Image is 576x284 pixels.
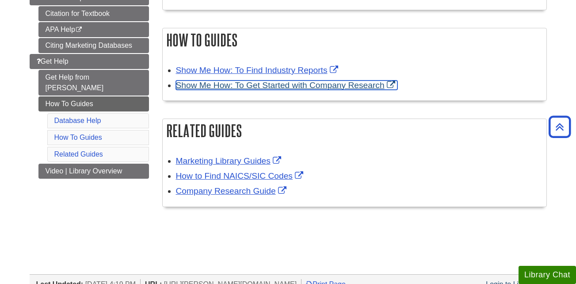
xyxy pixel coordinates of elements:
a: Related Guides [54,150,103,158]
a: APA Help [38,22,149,37]
a: Citation for Textbook [38,6,149,21]
a: Citing Marketing Databases [38,38,149,53]
i: This link opens in a new window [75,27,83,33]
a: Get Help [30,54,149,69]
a: How To Guides [54,134,102,141]
h2: How To Guides [163,28,546,52]
a: Video | Library Overview [38,164,149,179]
a: Link opens in new window [176,186,289,196]
span: Get Help [37,58,69,65]
a: Link opens in new window [176,156,283,165]
a: Link opens in new window [176,81,397,90]
a: Database Help [54,117,101,124]
h2: Related Guides [163,119,546,142]
button: Library Chat [519,266,576,284]
a: Get Help from [PERSON_NAME] [38,70,149,96]
a: Back to Top [545,121,574,133]
a: Link opens in new window [176,65,340,75]
a: Link opens in new window [176,171,305,180]
a: How To Guides [38,96,149,111]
